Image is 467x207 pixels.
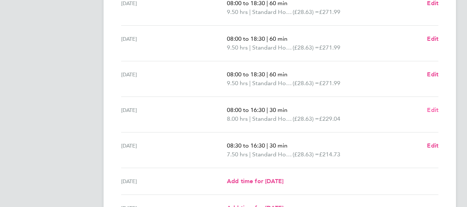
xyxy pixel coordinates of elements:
a: Edit [427,70,438,79]
span: | [249,44,251,51]
span: 08:00 to 16:30 [227,106,265,113]
span: Edit [427,35,438,42]
a: Add time for [DATE] [227,177,283,186]
div: [DATE] [121,177,227,186]
a: Edit [427,141,438,150]
span: | [249,115,251,122]
a: Edit [427,106,438,115]
span: 60 min [269,71,287,78]
span: Edit [427,106,438,113]
span: Standard Hourly [252,43,293,52]
span: | [267,35,268,42]
span: £271.99 [319,8,340,15]
div: [DATE] [121,70,227,88]
span: | [267,142,268,149]
div: [DATE] [121,34,227,52]
span: (£28.63) = [293,115,319,122]
span: 9.50 hrs [227,8,248,15]
span: Standard Hourly [252,79,293,88]
span: 08:00 to 18:30 [227,71,265,78]
span: | [249,80,251,87]
span: 7.50 hrs [227,151,248,158]
div: [DATE] [121,141,227,159]
span: 8.00 hrs [227,115,248,122]
span: 9.50 hrs [227,44,248,51]
span: Standard Hourly [252,150,293,159]
span: (£28.63) = [293,44,319,51]
span: | [249,151,251,158]
span: 30 min [269,142,287,149]
span: Standard Hourly [252,115,293,123]
a: Edit [427,34,438,43]
span: 9.50 hrs [227,80,248,87]
span: | [267,106,268,113]
span: Edit [427,71,438,78]
span: £214.73 [319,151,340,158]
span: £271.99 [319,80,340,87]
span: 08:30 to 16:30 [227,142,265,149]
span: Edit [427,142,438,149]
span: (£28.63) = [293,80,319,87]
span: £271.99 [319,44,340,51]
span: (£28.63) = [293,8,319,15]
span: Standard Hourly [252,8,293,17]
span: 30 min [269,106,287,113]
span: Add time for [DATE] [227,178,283,185]
span: 08:00 to 18:30 [227,35,265,42]
span: | [249,8,251,15]
span: | [267,71,268,78]
span: 60 min [269,35,287,42]
div: [DATE] [121,106,227,123]
span: (£28.63) = [293,151,319,158]
span: £229.04 [319,115,340,122]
